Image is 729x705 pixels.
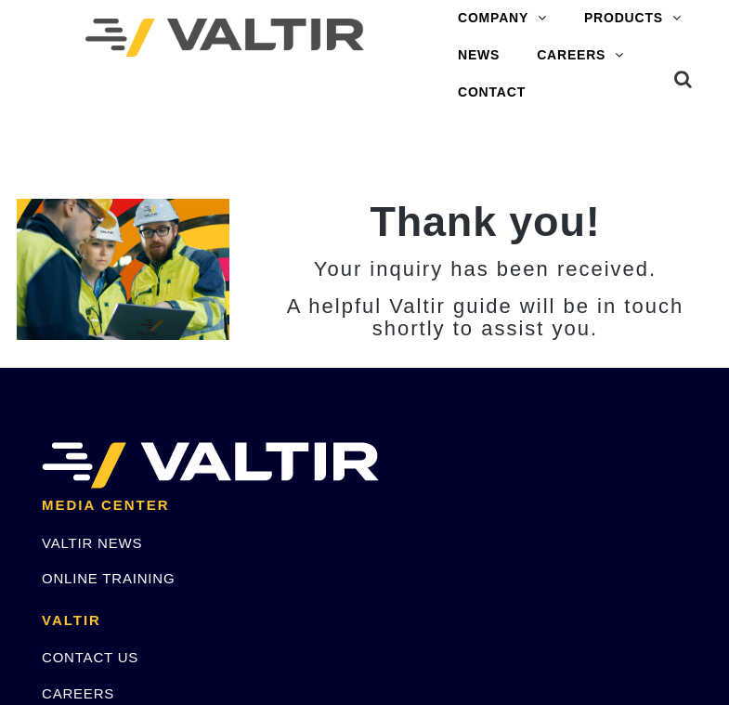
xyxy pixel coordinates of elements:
a: VALTIR NEWS [42,535,142,551]
a: NEWS [439,37,518,74]
a: CONTACT US [42,649,138,665]
h2: VALTIR [42,613,687,629]
h3: A helpful Valtir guide will be in touch shortly to assist you. [257,295,712,340]
img: Valtir [85,19,364,57]
img: 2 Home_Team [17,199,230,340]
strong: Thank you! [370,198,600,245]
a: CONTACT [439,74,544,111]
a: CAREERS [518,37,643,74]
h3: Your inquiry has been received. [257,258,712,281]
h2: MEDIA CENTER [42,498,687,514]
a: ONLINE TRAINING [42,570,175,586]
a: CAREERS [42,685,114,701]
img: VALTIR [42,442,379,489]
